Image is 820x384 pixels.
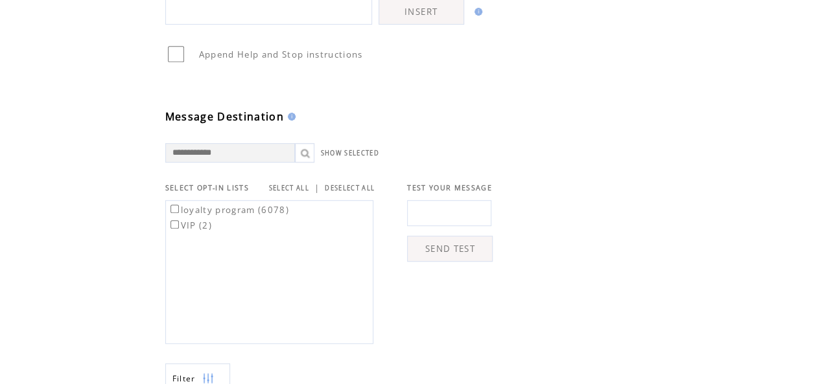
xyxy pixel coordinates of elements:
[168,204,289,216] label: loyalty program (6078)
[407,183,492,192] span: TEST YOUR MESSAGE
[170,205,179,213] input: loyalty program (6078)
[314,182,320,194] span: |
[269,184,309,192] a: SELECT ALL
[321,149,379,157] a: SHOW SELECTED
[168,220,212,231] label: VIP (2)
[165,109,284,124] span: Message Destination
[170,220,179,229] input: VIP (2)
[284,113,296,120] img: help.gif
[199,49,363,60] span: Append Help and Stop instructions
[165,183,249,192] span: SELECT OPT-IN LISTS
[471,8,482,16] img: help.gif
[325,184,375,192] a: DESELECT ALL
[407,236,493,262] a: SEND TEST
[172,373,196,384] span: Show filters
